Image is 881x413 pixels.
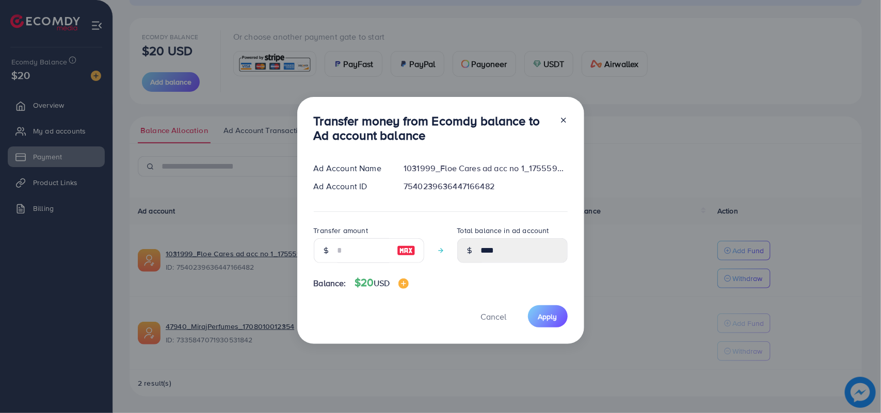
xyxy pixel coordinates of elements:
div: Ad Account ID [306,180,396,192]
h4: $20 [355,276,409,289]
span: Apply [538,311,557,322]
button: Cancel [468,305,520,327]
span: USD [374,277,390,289]
span: Balance: [314,277,346,289]
img: image [397,244,415,257]
button: Apply [528,305,568,327]
label: Total balance in ad account [457,225,549,236]
div: 1031999_Floe Cares ad acc no 1_1755598915786 [395,162,575,174]
span: Cancel [481,311,507,322]
div: Ad Account Name [306,162,396,174]
label: Transfer amount [314,225,368,236]
h3: Transfer money from Ecomdy balance to Ad account balance [314,113,551,143]
img: image [398,278,409,289]
div: 7540239636447166482 [395,180,575,192]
